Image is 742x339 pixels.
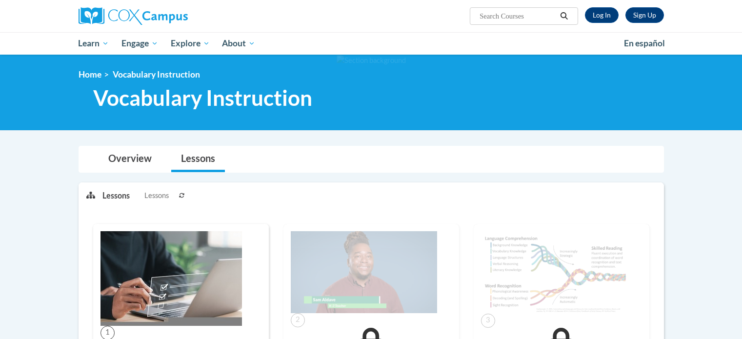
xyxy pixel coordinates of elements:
[337,55,406,66] img: Section background
[79,7,264,25] a: Cox Campus
[291,231,437,313] img: Course Image
[222,38,255,49] span: About
[171,146,225,172] a: Lessons
[171,38,210,49] span: Explore
[93,85,312,111] span: Vocabulary Instruction
[479,10,557,22] input: Search Courses
[216,32,261,55] a: About
[557,10,571,22] button: Search
[79,69,101,80] a: Home
[585,7,619,23] a: Log In
[113,69,200,80] span: Vocabulary Instruction
[144,190,169,201] span: Lessons
[291,313,305,327] span: 2
[624,38,665,48] span: En español
[115,32,164,55] a: Engage
[99,146,161,172] a: Overview
[164,32,216,55] a: Explore
[64,32,679,55] div: Main menu
[618,33,671,54] a: En español
[100,231,242,326] img: Course Image
[481,231,627,314] img: Course Image
[102,190,130,201] p: Lessons
[121,38,158,49] span: Engage
[72,32,116,55] a: Learn
[79,7,188,25] img: Cox Campus
[481,314,495,328] span: 3
[78,38,109,49] span: Learn
[625,7,664,23] a: Register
